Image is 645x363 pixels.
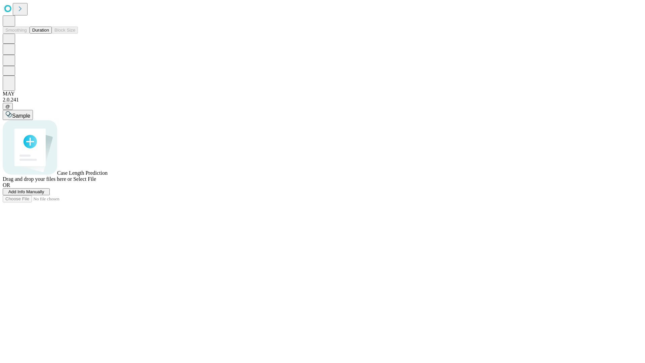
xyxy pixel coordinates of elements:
[3,91,642,97] div: MAY
[52,27,78,34] button: Block Size
[3,27,30,34] button: Smoothing
[3,182,10,188] span: OR
[3,110,33,120] button: Sample
[30,27,52,34] button: Duration
[5,104,10,109] span: @
[3,103,13,110] button: @
[8,189,44,194] span: Add Info Manually
[57,170,107,176] span: Case Length Prediction
[3,97,642,103] div: 2.0.241
[3,188,50,195] button: Add Info Manually
[12,113,30,119] span: Sample
[73,176,96,182] span: Select File
[3,176,72,182] span: Drag and drop your files here or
